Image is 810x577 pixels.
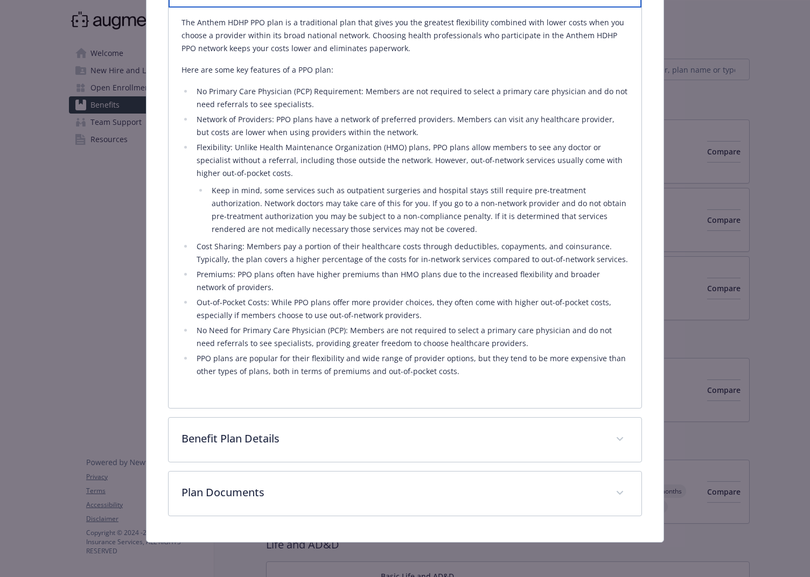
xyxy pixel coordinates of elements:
p: Here are some key features of a PPO plan: [181,64,629,76]
li: Network of Providers: PPO plans have a network of preferred providers. Members can visit any heal... [193,113,629,139]
li: No Need for Primary Care Physician (PCP): Members are not required to select a primary care physi... [193,324,629,350]
div: Plan Documents [169,472,642,516]
div: Benefit Plan Details [169,418,642,462]
p: Plan Documents [181,484,603,501]
div: Description [169,8,642,408]
li: Premiums: PPO plans often have higher premiums than HMO plans due to the increased flexibility an... [193,268,629,294]
li: Cost Sharing: Members pay a portion of their healthcare costs through deductibles, copayments, an... [193,240,629,266]
p: The Anthem HDHP PPO plan is a traditional plan that gives you the greatest flexibility combined w... [181,16,629,55]
li: No Primary Care Physician (PCP) Requirement: Members are not required to select a primary care ph... [193,85,629,111]
p: Benefit Plan Details [181,431,603,447]
li: PPO plans are popular for their flexibility and wide range of provider options, but they tend to ... [193,352,629,378]
li: Keep in mind, some services such as outpatient surgeries and hospital stays still require pre-tre... [208,184,629,236]
li: Out-of-Pocket Costs: While PPO plans offer more provider choices, they often come with higher out... [193,296,629,322]
li: Flexibility: Unlike Health Maintenance Organization (HMO) plans, PPO plans allow members to see a... [193,141,629,236]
